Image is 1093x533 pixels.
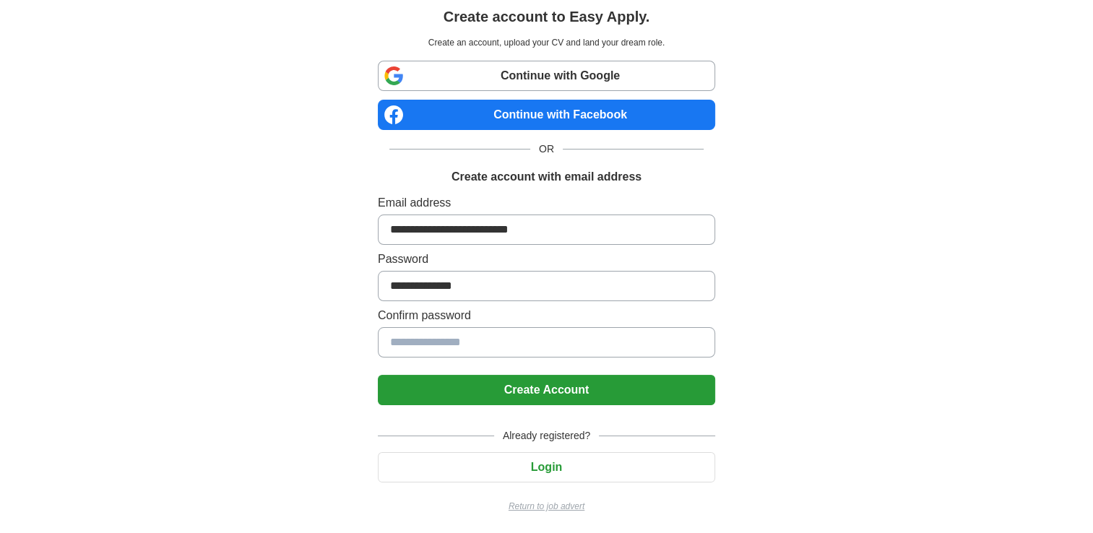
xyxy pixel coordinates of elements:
button: Login [378,452,715,482]
a: Continue with Google [378,61,715,91]
label: Password [378,251,715,268]
span: Already registered? [494,428,599,443]
label: Email address [378,194,715,212]
h1: Create account to Easy Apply. [444,6,650,27]
h1: Create account with email address [452,168,641,186]
a: Return to job advert [378,500,715,513]
span: OR [530,142,563,157]
p: Create an account, upload your CV and land your dream role. [381,36,712,49]
a: Continue with Facebook [378,100,715,130]
label: Confirm password [378,307,715,324]
button: Create Account [378,375,715,405]
a: Login [378,461,715,473]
